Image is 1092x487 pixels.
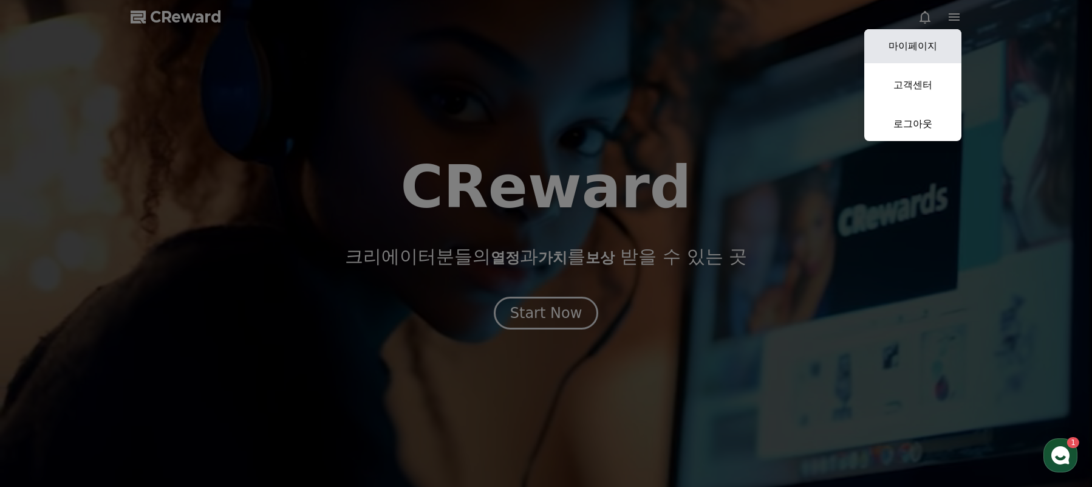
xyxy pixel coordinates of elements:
a: 1대화 [80,385,157,416]
a: 고객센터 [864,68,961,102]
a: 설정 [157,385,233,416]
span: 1 [123,385,128,395]
a: 로그아웃 [864,107,961,141]
span: 대화 [111,404,126,414]
a: 홈 [4,385,80,416]
a: 마이페이지 [864,29,961,63]
button: 마이페이지 고객센터 로그아웃 [864,29,961,141]
span: 홈 [38,404,46,413]
span: 설정 [188,404,202,413]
